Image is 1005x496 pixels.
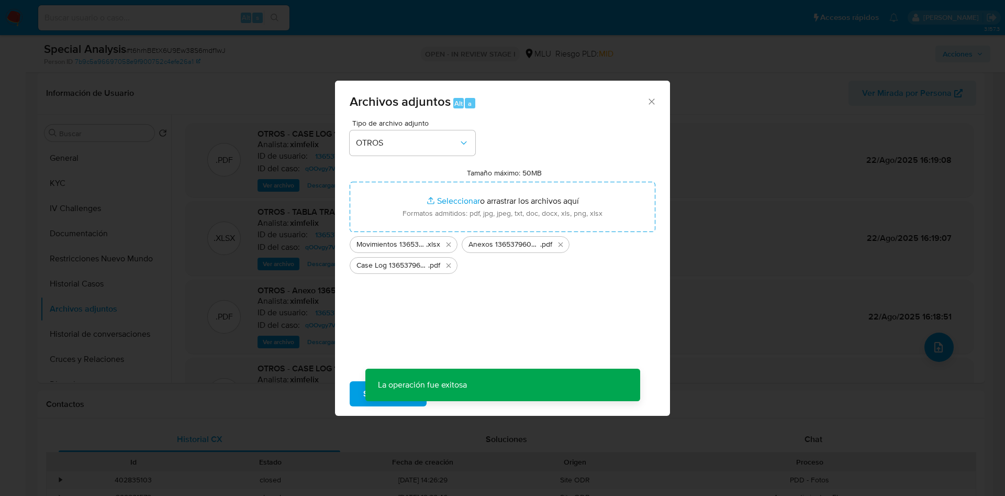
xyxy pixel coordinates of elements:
span: Alt [454,98,463,108]
span: .xlsx [426,239,440,250]
span: Subir archivo [363,382,413,405]
span: Case Log 1365379602 - 09_09_2025 - NIVEL 1 [356,260,428,271]
span: Tipo de archivo adjunto [352,119,478,127]
label: Tamaño máximo: 50MB [467,168,542,178]
span: .pdf [540,239,552,250]
ul: Archivos seleccionados [350,232,655,274]
button: OTROS [350,130,475,156]
span: Movimientos 1365379602 - 09_09_2025 [356,239,426,250]
p: La operación fue exitosa [365,369,479,401]
span: Cancelar [444,382,478,405]
span: Archivos adjuntos [350,92,451,111]
button: Subir archivo [350,381,427,406]
button: Eliminar Anexos 1365379602 - 09_09_2025.pdf [554,238,567,251]
span: OTROS [356,138,459,148]
span: Anexos 1365379602 - 09_09_2025 [468,239,540,250]
button: Eliminar Case Log 1365379602 - 09_09_2025 - NIVEL 1.pdf [442,259,455,272]
span: a [468,98,472,108]
button: Eliminar Movimientos 1365379602 - 09_09_2025.xlsx [442,238,455,251]
span: .pdf [428,260,440,271]
button: Cerrar [646,96,656,106]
